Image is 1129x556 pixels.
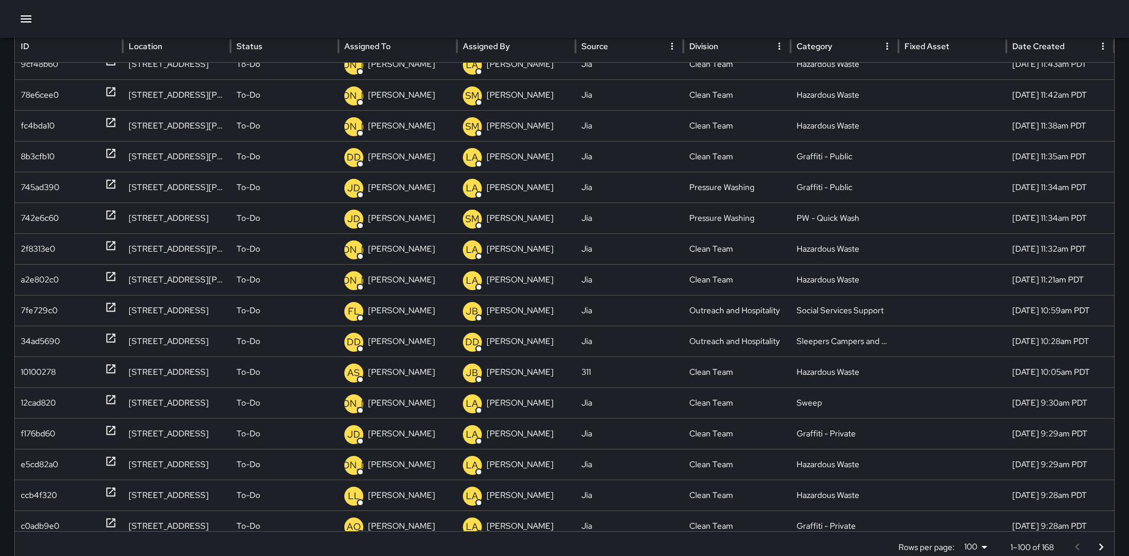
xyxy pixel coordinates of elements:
button: Source column menu [664,38,680,54]
div: 34ad5690 [21,326,60,356]
div: 114 Larkin Street [123,79,231,110]
p: LA [466,489,478,503]
div: Hazardous Waste [791,49,898,79]
p: Rows per page: [898,541,955,553]
div: 1510 Market Street [123,356,231,387]
p: 1–100 of 168 [1010,541,1054,553]
div: Graffiti - Private [791,418,898,449]
p: [PERSON_NAME] [368,49,435,79]
p: JB [466,304,478,319]
div: Hazardous Waste [791,356,898,387]
p: DD [347,335,361,349]
div: Clean Team [683,510,791,541]
p: [PERSON_NAME] [368,449,435,480]
p: To-Do [236,142,260,172]
p: [PERSON_NAME] [315,58,392,72]
p: LL [348,489,360,503]
p: [PERSON_NAME] [487,234,554,264]
div: Jia [575,264,683,295]
p: [PERSON_NAME] [368,265,435,295]
div: 246 Mcallister Street [123,110,231,141]
div: 171 Grove Street [123,480,231,510]
div: a2e802c0 [21,265,59,295]
div: 101 Grove Street [123,387,231,418]
div: 745ad390 [21,172,59,203]
div: 100 [960,538,992,555]
p: [PERSON_NAME] [487,357,554,387]
p: To-Do [236,357,260,387]
div: Jia [575,110,683,141]
div: 165 Grove Street [123,449,231,480]
p: [PERSON_NAME] [315,243,392,257]
p: [PERSON_NAME] [487,388,554,418]
div: Fixed Asset [904,41,949,52]
div: ID [21,41,29,52]
p: [PERSON_NAME] [368,142,435,172]
p: [PERSON_NAME] [368,295,435,326]
p: To-Do [236,449,260,480]
p: [PERSON_NAME] [315,89,392,103]
div: 742e6c60 [21,203,59,233]
p: SM [465,212,479,226]
div: 2f8313e0 [21,234,55,264]
button: Division column menu [771,38,788,54]
p: [PERSON_NAME] [315,458,392,473]
div: Sleepers Campers and Loiterers [791,326,898,356]
div: Date Created [1012,41,1064,52]
p: SM [465,120,479,134]
div: Assigned By [463,41,510,52]
p: [PERSON_NAME] [487,80,554,110]
div: Pressure Washing [683,203,791,233]
p: [PERSON_NAME] [315,397,392,411]
div: 10/14/2025, 10:59am PDT [1006,295,1114,326]
div: 171 Grove Street [123,510,231,541]
div: 87 Mcallister Street [123,264,231,295]
p: To-Do [236,511,260,541]
p: FL [348,304,360,319]
p: DD [465,335,479,349]
div: Jia [575,480,683,510]
p: [PERSON_NAME] [368,111,435,141]
div: 10/14/2025, 11:38am PDT [1006,110,1114,141]
div: Jia [575,387,683,418]
div: Clean Team [683,141,791,172]
p: AO [347,520,361,534]
div: Division [689,41,718,52]
div: Sweep [791,387,898,418]
div: Clean Team [683,387,791,418]
div: Graffiti - Public [791,141,898,172]
div: Jia [575,418,683,449]
div: e5cd82a0 [21,449,58,480]
div: Clean Team [683,264,791,295]
button: Category column menu [879,38,895,54]
p: [PERSON_NAME] [368,388,435,418]
div: Jia [575,141,683,172]
p: To-Do [236,49,260,79]
p: AS [347,366,360,380]
p: SM [465,89,479,103]
p: [PERSON_NAME] [315,120,392,134]
div: Clean Team [683,110,791,141]
p: [PERSON_NAME] [487,295,554,326]
p: [PERSON_NAME] [487,172,554,203]
p: To-Do [236,80,260,110]
div: Jia [575,295,683,326]
div: 45 Hyde Street [123,203,231,233]
p: LA [466,428,478,442]
div: Graffiti - Public [791,172,898,203]
p: [PERSON_NAME] [368,172,435,203]
p: To-Do [236,419,260,449]
div: 147 Fulton Street [123,233,231,264]
p: [PERSON_NAME] [368,234,435,264]
p: [PERSON_NAME] [487,419,554,449]
div: 114 Larkin Street [123,172,231,203]
div: 7fe729c0 [21,295,57,326]
p: JB [466,366,478,380]
div: Jia [575,510,683,541]
div: 10/14/2025, 11:32am PDT [1006,233,1114,264]
p: To-Do [236,265,260,295]
div: 10/14/2025, 11:35am PDT [1006,141,1114,172]
div: Location [129,41,162,52]
div: Jia [575,49,683,79]
p: [PERSON_NAME] [487,203,554,233]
